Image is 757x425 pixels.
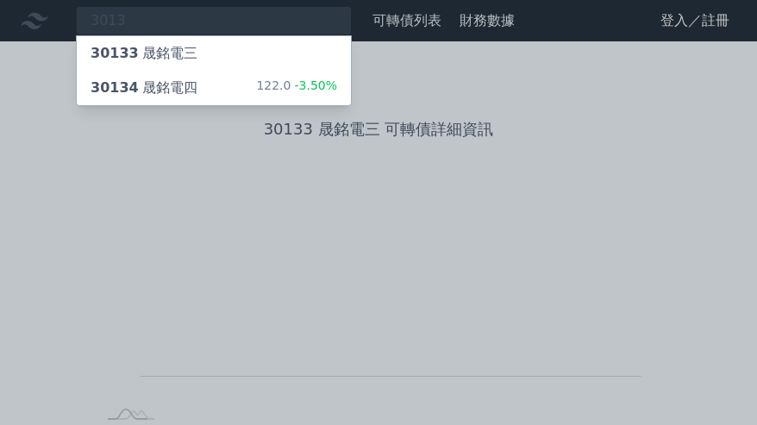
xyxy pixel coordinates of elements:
a: 30134晟銘電四 122.0-3.50% [77,71,351,105]
span: 30134 [91,79,139,96]
div: 晟銘電三 [91,43,197,64]
a: 30133晟銘電三 [77,36,351,71]
div: 晟銘電四 [91,78,197,98]
span: 30133 [91,45,139,61]
span: -3.50% [291,78,337,92]
div: 122.0 [256,78,337,98]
